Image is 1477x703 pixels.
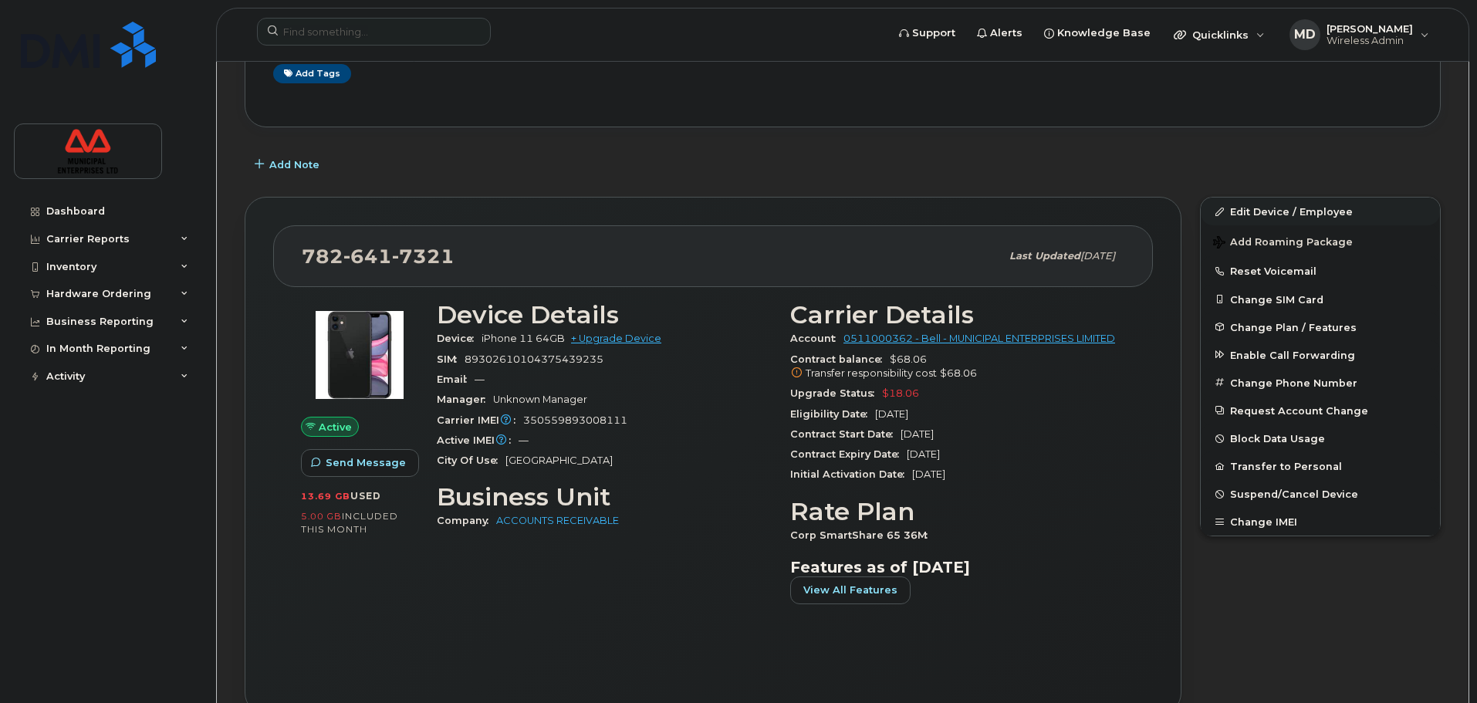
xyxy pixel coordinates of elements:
[790,301,1125,329] h3: Carrier Details
[790,353,1125,381] span: $68.06
[790,353,890,365] span: Contract balance
[257,18,491,46] input: Find something...
[790,448,907,460] span: Contract Expiry Date
[392,245,455,268] span: 7321
[350,490,381,502] span: used
[1201,313,1440,341] button: Change Plan / Features
[806,367,937,379] span: Transfer responsibility cost
[1080,250,1115,262] span: [DATE]
[966,18,1033,49] a: Alerts
[1213,236,1353,251] span: Add Roaming Package
[482,333,565,344] span: iPhone 11 64GB
[940,367,977,379] span: $68.06
[313,309,406,401] img: iPhone_11.jpg
[437,373,475,385] span: Email
[437,301,772,329] h3: Device Details
[437,434,519,446] span: Active IMEI
[790,428,901,440] span: Contract Start Date
[465,353,603,365] span: 89302610104375439235
[1201,369,1440,397] button: Change Phone Number
[437,515,496,526] span: Company
[343,245,392,268] span: 641
[437,333,482,344] span: Device
[437,483,772,511] h3: Business Unit
[875,408,908,420] span: [DATE]
[273,64,351,83] a: Add tags
[269,157,319,172] span: Add Note
[245,150,333,178] button: Add Note
[1279,19,1440,50] div: Mark Deyarmond
[475,373,485,385] span: —
[493,394,587,405] span: Unknown Manager
[1163,19,1276,50] div: Quicklinks
[1294,25,1316,44] span: MD
[1201,397,1440,424] button: Request Account Change
[1230,488,1358,500] span: Suspend/Cancel Device
[1230,321,1357,333] span: Change Plan / Features
[437,353,465,365] span: SIM
[437,394,493,405] span: Manager
[1057,25,1151,41] span: Knowledge Base
[888,18,966,49] a: Support
[1009,250,1080,262] span: Last updated
[1201,452,1440,480] button: Transfer to Personal
[301,449,419,477] button: Send Message
[912,468,945,480] span: [DATE]
[790,498,1125,526] h3: Rate Plan
[790,576,911,604] button: View All Features
[1201,257,1440,285] button: Reset Voicemail
[790,408,875,420] span: Eligibility Date
[1327,22,1413,35] span: [PERSON_NAME]
[1201,286,1440,313] button: Change SIM Card
[1201,424,1440,452] button: Block Data Usage
[302,245,455,268] span: 782
[496,515,619,526] a: ACCOUNTS RECEIVABLE
[790,468,912,480] span: Initial Activation Date
[505,455,613,466] span: [GEOGRAPHIC_DATA]
[790,558,1125,576] h3: Features as of [DATE]
[326,455,406,470] span: Send Message
[1033,18,1161,49] a: Knowledge Base
[437,455,505,466] span: City Of Use
[1230,349,1355,360] span: Enable Call Forwarding
[1201,341,1440,369] button: Enable Call Forwarding
[843,333,1115,344] a: 0511000362 - Bell - MUNICIPAL ENTERPRISES LIMITED
[1327,35,1413,47] span: Wireless Admin
[882,387,919,399] span: $18.06
[790,529,935,541] span: Corp SmartShare 65 36M
[301,510,398,536] span: included this month
[901,428,934,440] span: [DATE]
[803,583,897,597] span: View All Features
[912,25,955,41] span: Support
[523,414,627,426] span: 350559893008111
[790,387,882,399] span: Upgrade Status
[437,414,523,426] span: Carrier IMEI
[990,25,1022,41] span: Alerts
[790,333,843,344] span: Account
[907,448,940,460] span: [DATE]
[571,333,661,344] a: + Upgrade Device
[519,434,529,446] span: —
[1201,480,1440,508] button: Suspend/Cancel Device
[1201,198,1440,225] a: Edit Device / Employee
[1201,225,1440,257] button: Add Roaming Package
[1192,29,1249,41] span: Quicklinks
[319,420,352,434] span: Active
[301,511,342,522] span: 5.00 GB
[301,491,350,502] span: 13.69 GB
[1201,508,1440,536] button: Change IMEI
